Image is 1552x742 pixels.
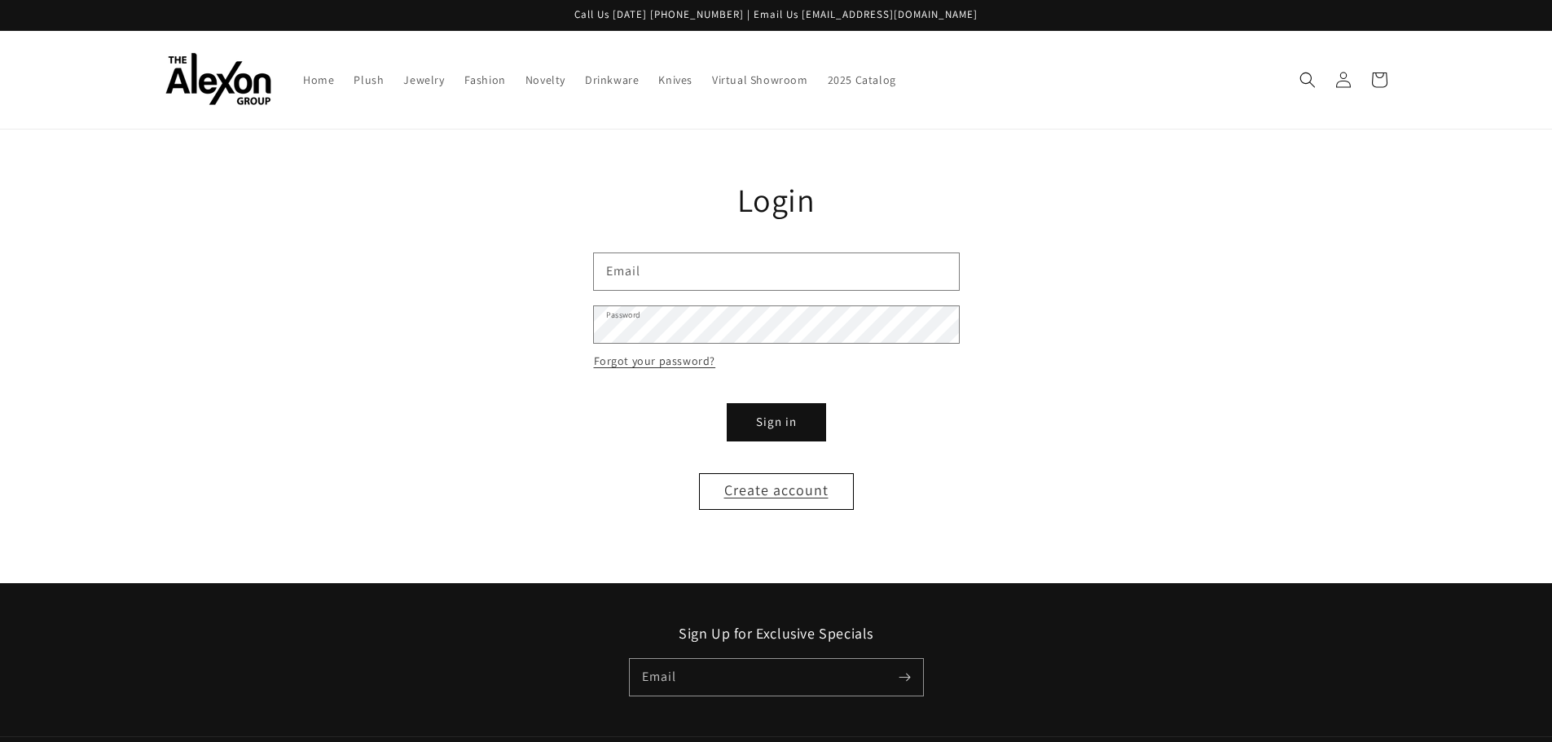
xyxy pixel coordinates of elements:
span: 2025 Catalog [828,72,896,87]
h1: Login [594,178,959,221]
h2: Sign Up for Exclusive Specials [165,624,1387,643]
a: Novelty [516,63,575,97]
span: Home [303,72,334,87]
span: Virtual Showroom [712,72,808,87]
span: Fashion [464,72,506,87]
summary: Search [1290,62,1326,98]
a: Plush [344,63,393,97]
a: 2025 Catalog [818,63,906,97]
a: Home [293,63,344,97]
span: Knives [658,72,692,87]
span: Drinkware [585,72,639,87]
span: Novelty [525,72,565,87]
a: Forgot your password? [594,351,716,371]
a: Jewelry [393,63,454,97]
button: Subscribe [887,659,923,695]
a: Drinkware [575,63,648,97]
a: Virtual Showroom [702,63,818,97]
img: The Alexon Group [165,53,271,106]
span: Plush [354,72,384,87]
a: Create account [699,473,854,510]
a: Fashion [455,63,516,97]
a: Knives [648,63,702,97]
button: Sign in [728,404,825,441]
span: Jewelry [403,72,444,87]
